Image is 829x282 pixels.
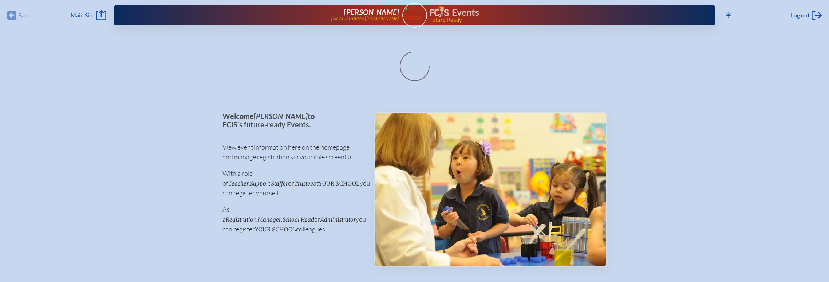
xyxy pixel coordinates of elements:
span: Administrator [320,216,356,223]
p: View event information here on the homepage and manage registration via your role screen(s). [222,142,363,162]
span: your school [319,180,360,187]
a: User Avatar [402,3,427,28]
span: Trustee [294,180,313,187]
span: Log out [791,12,810,19]
p: As a , or you can register colleagues. [222,204,363,234]
span: Support Staffer [250,180,288,187]
span: Registration Manager [226,216,281,223]
a: [PERSON_NAME][EMAIL_ADDRESS][DOMAIN_NAME] [137,8,399,23]
span: School Head [283,216,314,223]
span: your school [255,226,296,233]
img: Events [375,113,606,266]
div: FCIS Events — Future ready [430,6,692,23]
p: [EMAIL_ADDRESS][DOMAIN_NAME] [331,16,399,21]
p: With a role of , or at you can register yourself. [222,168,363,198]
span: [PERSON_NAME] [344,8,399,16]
span: Main Site [71,12,94,19]
span: [PERSON_NAME] [254,112,308,120]
span: Future Ready [429,17,692,23]
span: Teacher [228,180,249,187]
img: User Avatar [399,3,430,22]
a: Main Site [71,10,106,20]
p: Welcome to FCIS’s future-ready Events. [222,112,363,128]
